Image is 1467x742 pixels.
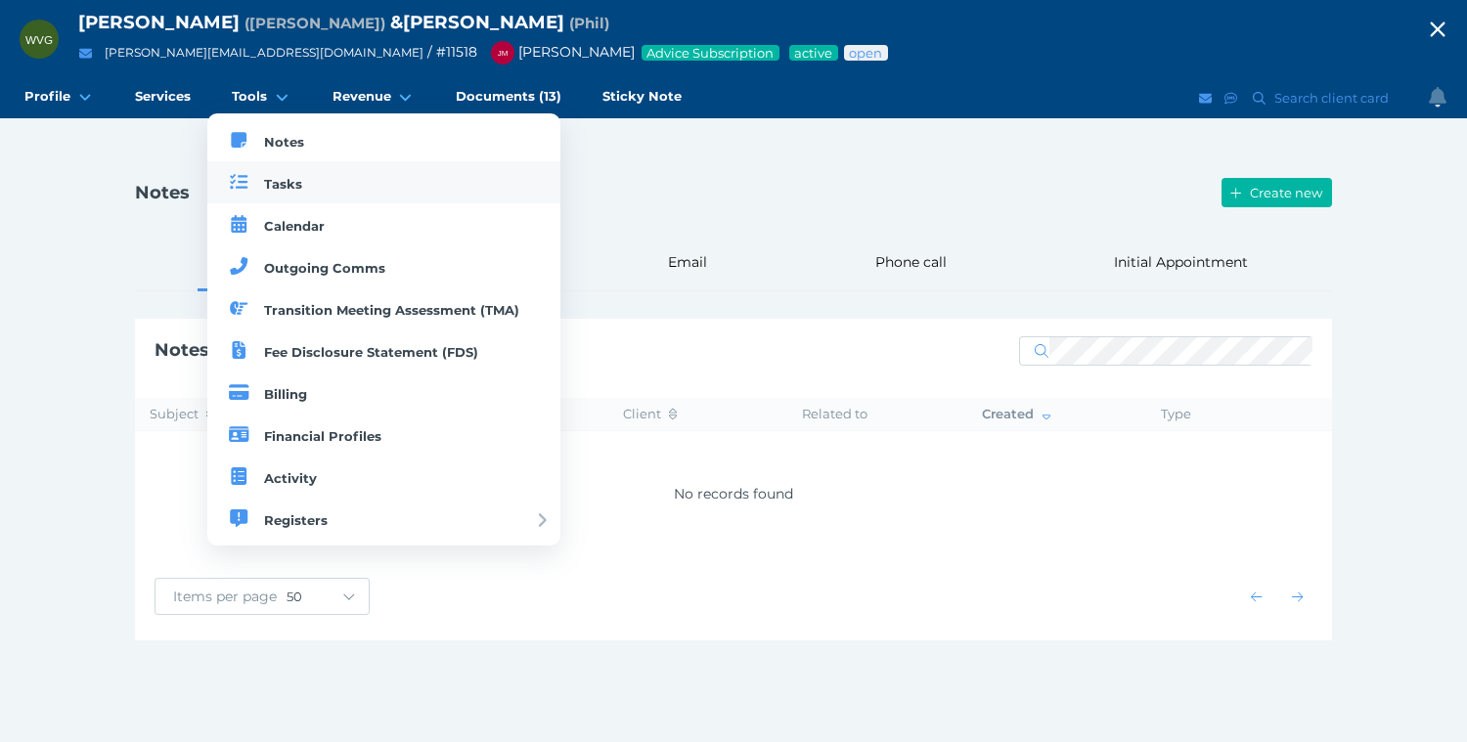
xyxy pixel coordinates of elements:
a: Profile [4,78,114,117]
button: Show previous page [1242,582,1271,611]
span: Revenue [333,88,391,105]
span: Notes [264,134,304,150]
button: Email [73,41,98,65]
span: Profile [24,88,70,105]
a: Financial Profiles [207,414,560,456]
button: SMS [1222,86,1241,110]
span: Subject [150,406,214,421]
button: Email [1196,86,1216,110]
a: Documents (13) [435,78,582,117]
span: Registers [264,512,328,528]
span: Advice Subscription [645,45,776,61]
span: & [PERSON_NAME] [390,11,564,33]
div: Jonathon Martino [491,41,514,65]
a: Tasks [207,161,560,203]
div: All notes [198,234,302,290]
h1: Notes [135,182,190,203]
span: JM [498,49,509,58]
span: Items per page [156,588,287,605]
span: Preferred name [244,14,385,32]
span: Outgoing Comms [264,260,385,276]
a: Billing [207,371,560,414]
span: Advice status: Review not yet booked in [848,45,884,61]
span: Activity [264,470,317,486]
th: Related to [787,398,967,431]
span: Billing [264,386,307,402]
span: Search client card [1270,90,1398,106]
div: Phone call [854,234,968,290]
a: [PERSON_NAME][EMAIL_ADDRESS][DOMAIN_NAME] [105,45,423,60]
span: Calendar [264,218,325,234]
span: Documents (13) [456,88,561,105]
span: Fee Disclosure Statement (FDS) [264,344,478,360]
span: Tools [232,88,267,105]
a: Fee Disclosure Statement (FDS) [207,329,560,371]
div: Email [646,234,729,290]
span: Sticky Note [602,88,682,105]
span: Client [623,406,677,421]
button: Search client card [1244,86,1399,110]
span: Tasks [264,176,302,192]
div: Initial Appointment [1092,234,1269,290]
button: Create new [1222,178,1332,207]
span: Services [135,88,191,105]
span: Create new [1246,185,1331,200]
button: Show next page [1283,582,1312,611]
span: Preferred name [569,14,609,32]
a: Registers [207,498,560,540]
a: Notes [207,119,560,161]
span: WVG [25,33,53,46]
a: Transition Meeting Assessment (TMA) [207,287,560,329]
span: Created [982,406,1050,421]
span: / # 11518 [427,43,477,61]
th: Type [1146,398,1273,431]
a: Calendar [207,203,560,245]
a: Activity [207,456,560,498]
a: Outgoing Comms [207,245,560,287]
span: Service package status: Active service agreement in place [793,45,834,61]
span: [PERSON_NAME] [481,43,635,61]
span: Transition Meeting Assessment (TMA) [264,302,519,318]
span: [PERSON_NAME] [78,11,240,33]
a: Revenue [312,78,435,117]
span: No records found [674,485,793,502]
div: Wendy Vostatek Greig [20,20,59,59]
span: Notes [155,339,209,361]
span: Financial Profiles [264,428,381,444]
a: Services [114,78,211,117]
